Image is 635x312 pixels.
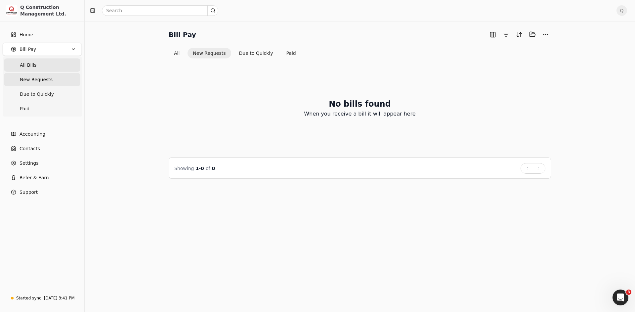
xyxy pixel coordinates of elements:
[20,105,29,112] span: Paid
[206,166,210,171] span: of
[20,31,33,38] span: Home
[540,29,551,40] button: More
[4,102,80,115] a: Paid
[514,29,525,40] button: Sort
[329,98,391,110] h2: No bills found
[527,29,538,40] button: Batch (0)
[20,145,40,152] span: Contacts
[20,76,53,83] span: New Requests
[3,43,82,56] button: Bill Pay
[20,4,79,17] div: Q Construction Management Ltd.
[3,156,82,170] a: Settings
[16,295,43,301] div: Started sync:
[234,48,278,58] button: Due to Quickly
[169,48,301,58] div: Invoice filter options
[4,58,80,72] a: All Bills
[3,292,82,304] a: Started sync:[DATE] 3:41 PM
[169,48,185,58] button: All
[6,5,18,17] img: 3171ca1f-602b-4dfe-91f0-0ace091e1481.jpeg
[188,48,231,58] button: New Requests
[20,174,49,181] span: Refer & Earn
[212,166,215,171] span: 0
[20,160,38,167] span: Settings
[3,186,82,199] button: Support
[20,131,45,138] span: Accounting
[20,62,36,69] span: All Bills
[169,29,196,40] h2: Bill Pay
[4,73,80,86] a: New Requests
[4,87,80,101] a: Due to Quickly
[3,171,82,184] button: Refer & Earn
[3,127,82,141] a: Accounting
[20,91,54,98] span: Due to Quickly
[626,290,631,295] span: 3
[304,110,415,118] p: When you receive a bill it will appear here
[613,290,628,305] iframe: Intercom live chat
[196,166,204,171] span: 1 - 0
[20,189,38,196] span: Support
[3,28,82,41] a: Home
[281,48,301,58] button: Paid
[616,5,627,16] button: Q
[3,142,82,155] a: Contacts
[102,5,218,16] input: Search
[44,295,75,301] div: [DATE] 3:41 PM
[174,166,194,171] span: Showing
[20,46,36,53] span: Bill Pay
